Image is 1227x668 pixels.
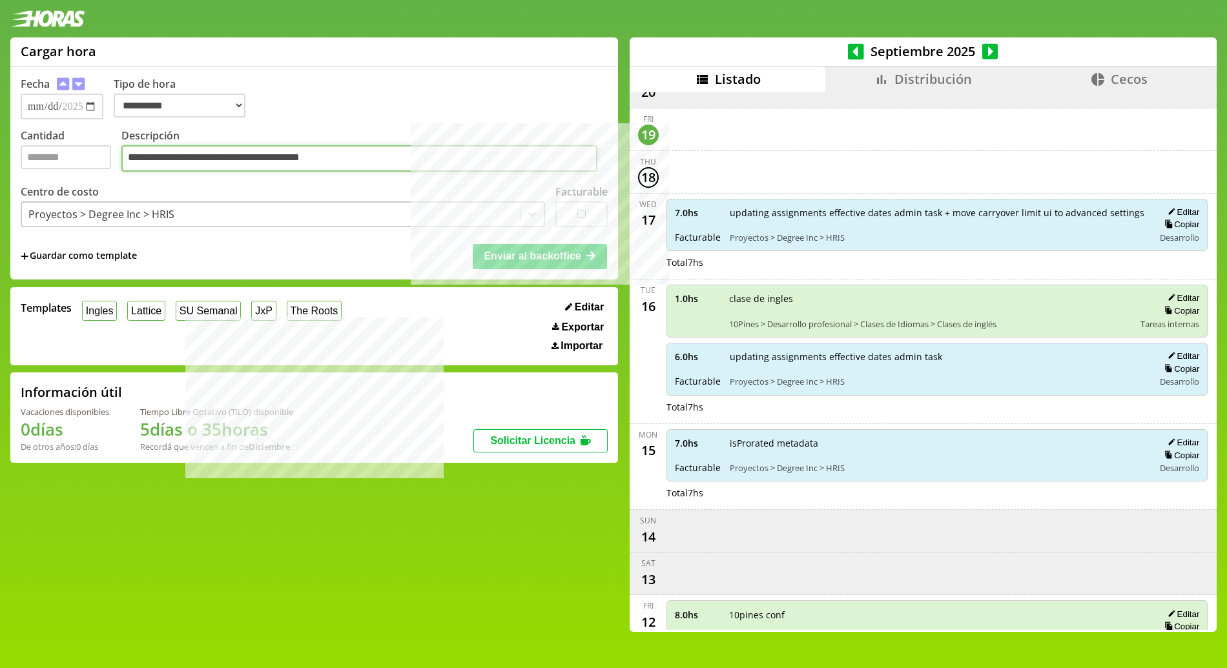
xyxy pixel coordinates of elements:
[675,375,721,387] span: Facturable
[730,437,1146,449] span: isProrated metadata
[641,558,655,569] div: Sat
[1164,207,1199,218] button: Editar
[28,207,174,221] div: Proyectos > Degree Inc > HRIS
[638,440,659,461] div: 15
[675,207,721,219] span: 7.0 hs
[82,301,117,321] button: Ingles
[729,609,1135,621] span: 10pines conf
[21,418,109,441] h1: 0 días
[127,301,165,321] button: Lattice
[249,441,290,452] b: Diciembre
[561,340,603,352] span: Importar
[114,94,245,117] select: Tipo de hora
[638,296,659,316] div: 16
[21,301,72,315] span: Templates
[1160,232,1199,243] span: Desarrollo
[561,321,604,333] span: Exportar
[473,244,607,268] button: Enviar al backoffice
[1160,376,1199,387] span: Desarrollo
[638,611,659,632] div: 12
[729,292,1132,305] span: clase de ingles
[548,321,608,334] button: Exportar
[639,429,657,440] div: Mon
[1164,437,1199,448] button: Editar
[675,461,721,474] span: Facturable
[1164,609,1199,620] button: Editar
[730,376,1146,387] span: Proyectos > Degree Inc > HRIS
[638,125,659,145] div: 19
[21,185,99,199] label: Centro de costo
[638,167,659,188] div: 18
[638,210,659,230] div: 17
[21,406,109,418] div: Vacaciones disponibles
[894,70,972,88] span: Distribución
[638,82,659,103] div: 20
[864,43,982,60] span: Septiembre 2025
[675,292,720,305] span: 1.0 hs
[21,249,28,263] span: +
[121,128,608,176] label: Descripción
[121,145,597,172] textarea: Descripción
[1140,318,1199,330] span: Tareas internas
[1164,292,1199,303] button: Editar
[1160,462,1199,474] span: Desarrollo
[639,199,657,210] div: Wed
[638,569,659,589] div: 13
[638,526,659,547] div: 14
[666,256,1208,268] div: Total 7 hs
[1164,350,1199,361] button: Editar
[641,285,655,296] div: Tue
[1160,363,1199,374] button: Copiar
[730,350,1146,363] span: updating assignments effective dates admin task
[473,429,608,452] button: Solicitar Licencia
[675,350,721,363] span: 6.0 hs
[630,92,1217,631] div: scrollable content
[1160,450,1199,461] button: Copiar
[675,437,721,449] span: 7.0 hs
[287,301,342,321] button: The Roots
[666,487,1208,499] div: Total 7 hs
[140,406,293,418] div: Tiempo Libre Optativo (TiLO) disponible
[140,441,293,452] div: Recordá que vencen a fin de
[21,249,137,263] span: +Guardar como template
[675,231,721,243] span: Facturable
[730,462,1146,474] span: Proyectos > Degree Inc > HRIS
[140,418,293,441] h1: 5 días o 35 horas
[484,250,581,261] span: Enviar al backoffice
[643,114,654,125] div: Fri
[1160,305,1199,316] button: Copiar
[21,128,121,176] label: Cantidad
[21,145,111,169] input: Cantidad
[176,301,241,321] button: SU Semanal
[251,301,276,321] button: JxP
[575,301,604,313] span: Editar
[555,185,608,199] label: Facturable
[730,232,1146,243] span: Proyectos > Degree Inc > HRIS
[640,156,656,167] div: Thu
[490,435,575,446] span: Solicitar Licencia
[21,77,50,91] label: Fecha
[730,207,1146,219] span: updating assignments effective dates admin task + move carryover limit ui to advanced settings
[675,609,720,621] span: 8.0 hs
[21,383,122,401] h2: Información útil
[21,43,96,60] h1: Cargar hora
[10,10,85,27] img: logotipo
[666,401,1208,413] div: Total 7 hs
[640,515,656,526] div: Sun
[1160,621,1199,632] button: Copiar
[643,600,654,611] div: Fri
[1111,70,1148,88] span: Cecos
[21,441,109,452] div: De otros años: 0 días
[729,318,1132,330] span: 10Pines > Desarrollo profesional > Clases de Idiomas > Clases de inglés
[561,301,608,314] button: Editar
[1160,219,1199,230] button: Copiar
[715,70,761,88] span: Listado
[114,77,256,119] label: Tipo de hora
